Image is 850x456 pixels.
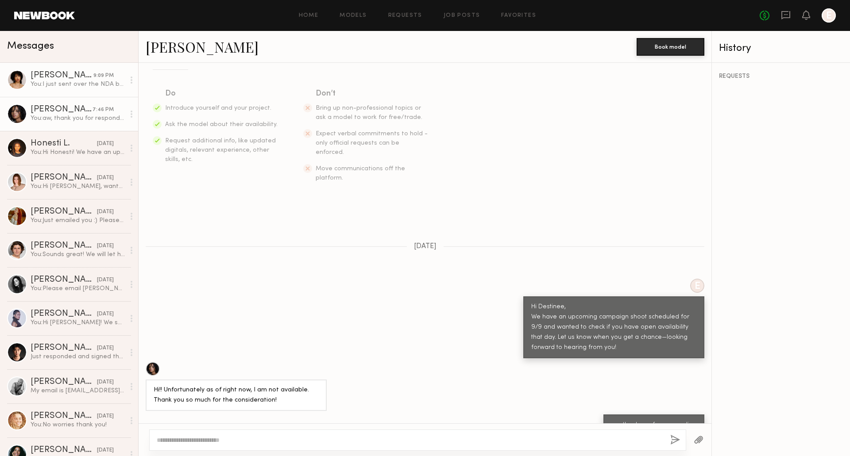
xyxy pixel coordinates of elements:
span: Move communications off the platform. [316,166,405,181]
div: [DATE] [97,446,114,455]
span: Bring up non-professional topics or ask a model to work for free/trade. [316,105,422,120]
div: You: No worries thank you! [31,421,125,429]
div: You: Hi [PERSON_NAME], wanted to follow up to see if you've been able to check your email and if ... [31,182,125,191]
div: [PERSON_NAME] [31,344,97,353]
span: Introduce yourself and your project. [165,105,271,111]
div: [DATE] [97,242,114,250]
div: 7:46 PM [93,106,114,114]
div: [PERSON_NAME] [31,378,97,387]
a: Job Posts [444,13,480,19]
div: REQUESTS [719,73,843,80]
div: History [719,43,843,54]
div: You: Hi [PERSON_NAME]! We sent you over an email and would like to get ready to book as our shoot... [31,318,125,327]
div: [DATE] [97,344,114,353]
span: [DATE] [414,243,437,250]
div: [DATE] [97,140,114,148]
a: Home [299,13,319,19]
div: [PERSON_NAME] [31,276,97,284]
a: [PERSON_NAME] [146,37,259,56]
div: [PERSON_NAME] [31,207,97,216]
div: You: I just sent over the NDA but it might be in your spam or junk mail, please let me know if yo... [31,80,125,88]
div: [PERSON_NAME] [31,412,97,421]
div: [DATE] [97,174,114,182]
div: [PERSON_NAME] [31,241,97,250]
div: 9:09 PM [93,72,114,80]
div: Hi!! Unfortunately as of right now, I am not available. Thank you so much for the consideration! [154,385,319,406]
span: Ask the model about their availability. [165,122,278,127]
div: My email is [EMAIL_ADDRESS][DOMAIN_NAME] [31,387,125,395]
span: Messages [7,41,54,51]
div: [PERSON_NAME] [31,446,97,455]
a: E [822,8,836,23]
div: [PERSON_NAME] [31,310,97,318]
div: [DATE] [97,310,114,318]
div: You: aw, thank you for responding [31,114,125,123]
div: You: Just emailed you :) Please check your spam aswell [31,216,125,225]
button: Book model [637,38,704,56]
div: aw, thank you for responding [611,420,696,430]
span: Request additional info, like updated digitals, relevant experience, other skills, etc. [165,138,276,162]
div: [DATE] [97,276,114,284]
div: You: Please email [PERSON_NAME][EMAIL_ADDRESS][DOMAIN_NAME] [31,284,125,293]
div: Do [165,88,278,100]
div: Hi Destinee, We have an upcoming campaign shoot scheduled for 9/9 and wanted to check if you have... [531,302,696,353]
a: Models [340,13,367,19]
div: Honesti L. [31,139,97,148]
div: [DATE] [97,208,114,216]
div: [PERSON_NAME] [31,105,93,114]
div: [DATE] [97,412,114,421]
div: You: Sounds great! We will let her know :) [31,250,125,259]
div: [DATE] [97,378,114,387]
div: Don’t [316,88,429,100]
div: You: Hi Honesti! We have an upcoming campaign shoot scheduled for 9/9 and wanted to check if you ... [31,148,125,157]
a: Favorites [501,13,536,19]
div: Just responded and signed the NDA. Looking forward to working with you! [31,353,125,361]
div: [PERSON_NAME] [31,173,97,182]
div: [PERSON_NAME] [31,71,93,80]
a: Requests [388,13,422,19]
span: Expect verbal commitments to hold - only official requests can be enforced. [316,131,428,155]
a: Book model [637,42,704,50]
